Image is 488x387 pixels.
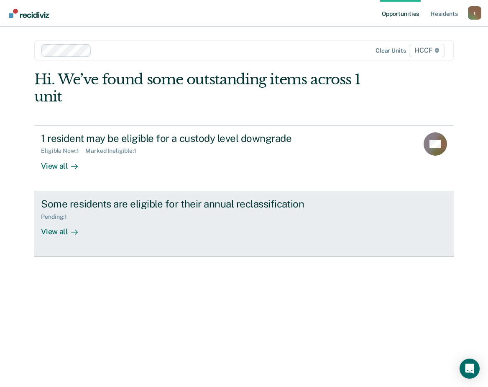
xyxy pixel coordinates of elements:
[41,132,335,144] div: 1 resident may be eligible for a custody level downgrade
[41,220,88,236] div: View all
[41,147,85,154] div: Eligible Now : 1
[41,198,335,210] div: Some residents are eligible for their annual reclassification
[468,6,481,20] div: t
[34,191,453,257] a: Some residents are eligible for their annual reclassificationPending:1View all
[41,213,74,220] div: Pending : 1
[34,71,370,105] div: Hi. We’ve found some outstanding items across 1 unit
[460,359,480,379] div: Open Intercom Messenger
[376,47,406,54] div: Clear units
[34,125,453,191] a: 1 resident may be eligible for a custody level downgradeEligible Now:1Marked Ineligible:1View all
[9,9,49,18] img: Recidiviz
[409,44,445,57] span: HCCF
[468,6,481,20] button: Profile dropdown button
[41,154,88,171] div: View all
[85,147,143,154] div: Marked Ineligible : 1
